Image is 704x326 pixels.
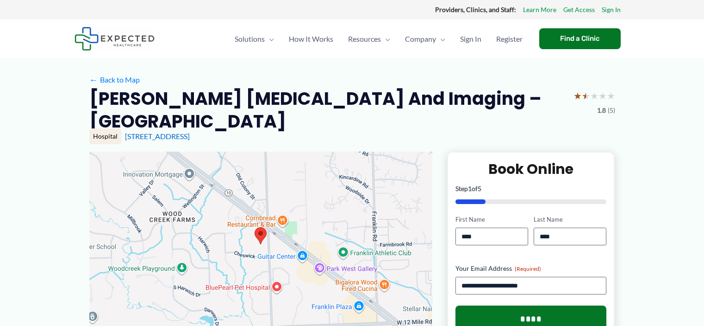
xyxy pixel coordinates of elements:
span: Menu Toggle [381,23,390,55]
a: Find a Clinic [539,28,621,49]
span: Company [405,23,436,55]
span: 1 [468,185,472,192]
a: SolutionsMenu Toggle [227,23,281,55]
span: ★ [590,87,598,104]
a: Sign In [453,23,489,55]
span: Menu Toggle [436,23,445,55]
a: ←Back to Map [89,73,140,87]
a: Sign In [602,4,621,16]
span: ★ [582,87,590,104]
span: How It Works [289,23,333,55]
span: (Required) [515,265,541,272]
a: Learn More [523,4,556,16]
span: ★ [598,87,607,104]
label: Last Name [534,215,606,224]
span: Sign In [460,23,481,55]
span: 1.8 [597,104,606,116]
span: ★ [573,87,582,104]
span: (5) [608,104,615,116]
p: Step of [455,185,607,192]
span: ★ [607,87,615,104]
h2: [PERSON_NAME] [MEDICAL_DATA] and Imaging – [GEOGRAPHIC_DATA] [89,87,566,133]
span: Register [496,23,523,55]
strong: Providers, Clinics, and Staff: [435,6,516,13]
a: [STREET_ADDRESS] [125,132,190,141]
label: Your Email Address [455,264,607,273]
img: Expected Healthcare Logo - side, dark font, small [75,27,155,51]
label: First Name [455,215,528,224]
a: CompanyMenu Toggle [398,23,453,55]
nav: Primary Site Navigation [227,23,530,55]
a: How It Works [281,23,341,55]
span: Resources [348,23,381,55]
h2: Book Online [455,160,607,178]
span: 5 [478,185,481,192]
span: Solutions [235,23,265,55]
a: Get Access [563,4,595,16]
a: ResourcesMenu Toggle [341,23,398,55]
span: Menu Toggle [265,23,274,55]
div: Hospital [89,128,121,144]
span: ← [89,75,98,84]
a: Register [489,23,530,55]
